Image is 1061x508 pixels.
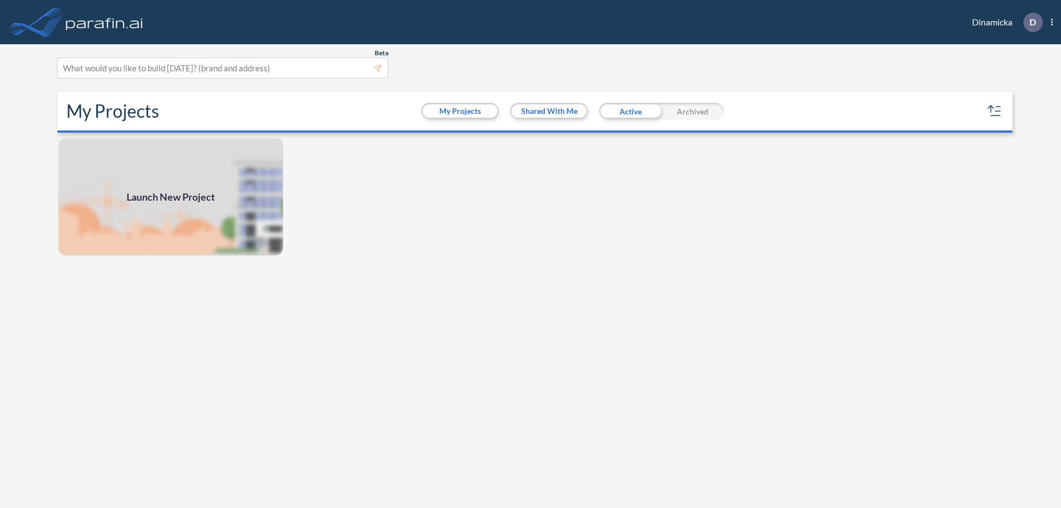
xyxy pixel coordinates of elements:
[57,137,284,256] img: add
[661,103,724,119] div: Archived
[127,190,215,205] span: Launch New Project
[955,13,1053,32] div: Dinamicka
[66,101,159,122] h2: My Projects
[512,104,586,118] button: Shared With Me
[375,49,388,57] span: Beta
[1030,17,1036,27] p: D
[599,103,661,119] div: Active
[57,137,284,256] a: Launch New Project
[423,104,497,118] button: My Projects
[64,11,145,33] img: logo
[986,102,1004,120] button: sort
